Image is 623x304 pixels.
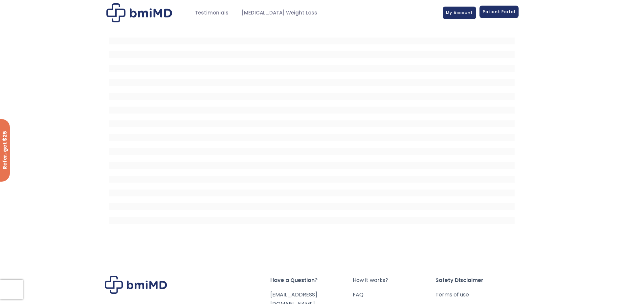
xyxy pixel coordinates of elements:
span: Testimonials [195,9,229,17]
span: Have a Question? [270,276,353,285]
img: Brand Logo [105,276,167,294]
a: FAQ [353,290,435,299]
span: My Account [446,10,473,15]
span: [MEDICAL_DATA] Weight Loss [242,9,317,17]
a: Patient Portal [479,6,519,18]
img: Patient Messaging Portal [106,3,172,22]
iframe: MDI Patient Messaging Portal [109,31,515,228]
iframe: Sign Up via Text for Offers [5,279,76,299]
a: How it works? [353,276,435,285]
a: Terms of use [435,290,518,299]
a: Testimonials [189,7,235,19]
span: Patient Portal [483,9,515,14]
a: My Account [443,7,476,19]
span: Safety Disclaimer [435,276,518,285]
a: [MEDICAL_DATA] Weight Loss [235,7,324,19]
